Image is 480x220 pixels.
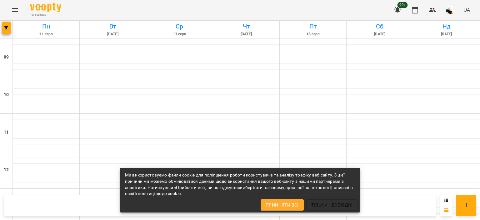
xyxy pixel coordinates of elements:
h6: 09 [4,54,9,61]
h6: 13 серп [147,31,212,37]
span: Прийняти всі [266,201,299,209]
h6: [DATE] [214,31,279,37]
span: Тільки необхідні [311,201,352,209]
img: Voopty Logo [30,3,61,12]
button: Прийняти всі [261,199,304,211]
button: UA [461,4,472,16]
h6: 12 [4,166,9,173]
h6: Пт [281,22,345,31]
h6: Пн [14,22,78,31]
h6: Чт [214,22,279,31]
h6: 11 серп [14,31,78,37]
span: UA [463,7,470,13]
div: Ми використовуємо файли cookie для поліпшення роботи користувачів та аналізу трафіку веб-сайту. З... [125,170,355,199]
h6: 15 серп [281,31,345,37]
h6: [DATE] [347,31,412,37]
h6: 10 [4,91,9,98]
button: Menu [7,3,22,18]
h6: 11 [4,129,9,136]
img: 2e6d442a9baee0bd4f1da5782b80a39b.jpg [446,6,455,14]
button: Тільки необхідні [306,199,357,211]
span: For Business [30,13,61,17]
h6: Нд [414,22,479,31]
h6: [DATE] [414,31,479,37]
h6: Ср [147,22,212,31]
span: 99+ [397,2,408,8]
h6: [DATE] [81,31,145,37]
h6: Вт [81,22,145,31]
h6: Сб [347,22,412,31]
